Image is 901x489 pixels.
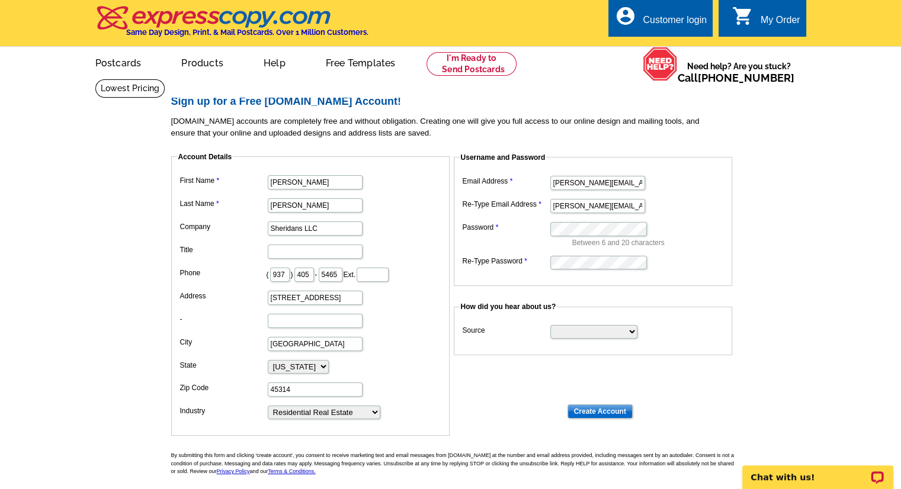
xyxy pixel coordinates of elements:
[171,452,740,476] p: By submitting this form and clicking 'create account', you consent to receive marketing text and ...
[735,452,901,489] iframe: LiveChat chat widget
[171,115,740,139] p: [DOMAIN_NAME] accounts are completely free and without obligation. Creating one will give you ful...
[307,48,415,76] a: Free Templates
[463,199,549,210] label: Re-Type Email Address
[180,291,267,301] label: Address
[463,325,549,336] label: Source
[678,72,794,84] span: Call
[614,5,636,27] i: account_circle
[171,95,740,108] h2: Sign up for a Free [DOMAIN_NAME] Account!
[76,48,161,76] a: Postcards
[614,13,707,28] a: account_circle Customer login
[180,268,267,278] label: Phone
[180,406,267,416] label: Industry
[180,175,267,186] label: First Name
[180,382,267,393] label: Zip Code
[177,152,233,162] legend: Account Details
[463,222,549,233] label: Password
[460,301,557,312] legend: How did you hear about us?
[643,15,707,31] div: Customer login
[678,60,800,84] span: Need help? Are you stuck?
[180,314,267,324] label: -
[463,176,549,186] label: Email Address
[567,404,633,419] input: Create Account
[245,48,304,76] a: Help
[177,265,444,283] dd: ( ) - Ext.
[126,28,368,37] h4: Same Day Design, Print, & Mail Postcards. Over 1 Million Customers.
[460,152,547,163] legend: Username and Password
[95,14,368,37] a: Same Day Design, Print, & Mail Postcards. Over 1 Million Customers.
[180,337,267,348] label: City
[463,256,549,266] label: Re-Type Password
[162,48,242,76] a: Products
[180,198,267,209] label: Last Name
[698,72,794,84] a: [PHONE_NUMBER]
[732,13,800,28] a: shopping_cart My Order
[217,468,250,474] a: Privacy Policy
[732,5,753,27] i: shopping_cart
[268,468,316,474] a: Terms & Conditions.
[572,237,726,248] p: Between 6 and 20 characters
[643,47,678,81] img: help
[180,360,267,371] label: State
[761,15,800,31] div: My Order
[180,221,267,232] label: Company
[180,244,267,255] label: Title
